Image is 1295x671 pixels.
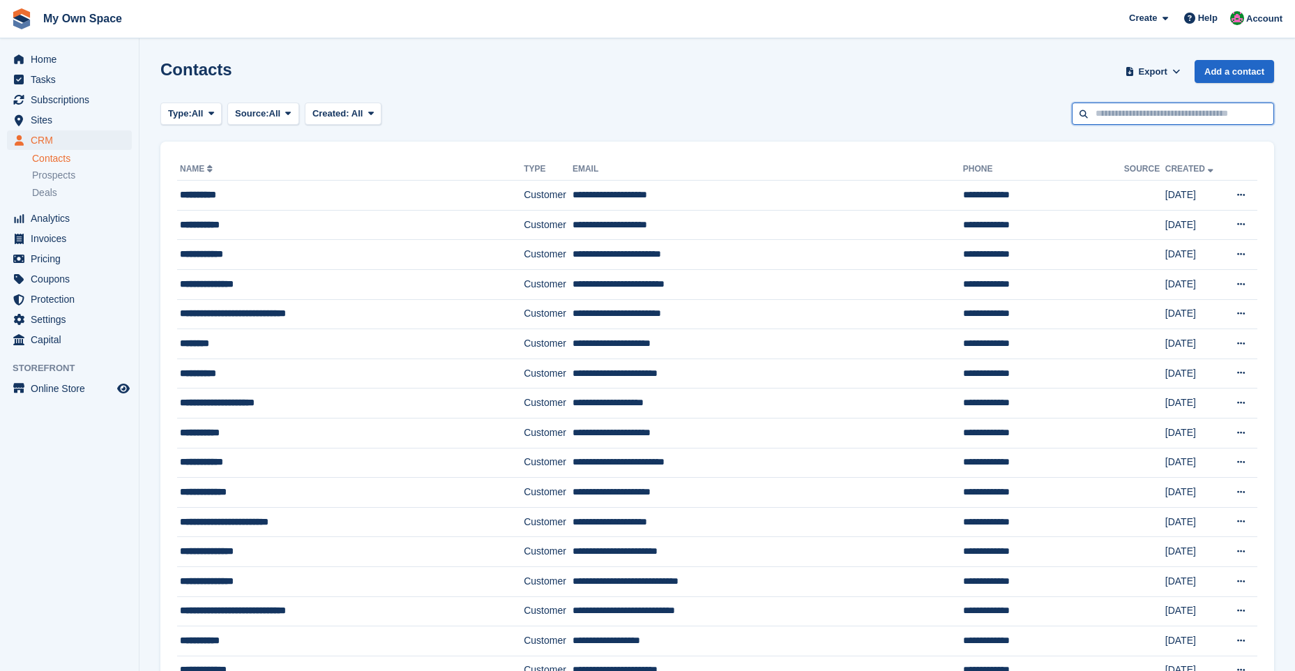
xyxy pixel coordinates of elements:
span: Pricing [31,249,114,269]
th: Source [1124,158,1165,181]
td: Customer [524,626,573,656]
span: Type: [168,107,192,121]
td: [DATE] [1165,181,1224,211]
a: menu [7,249,132,269]
span: Online Store [31,379,114,398]
span: CRM [31,130,114,150]
td: Customer [524,596,573,626]
td: [DATE] [1165,626,1224,656]
th: Phone [963,158,1124,181]
span: Analytics [31,209,114,228]
td: Customer [524,359,573,389]
span: Tasks [31,70,114,89]
a: Name [180,164,215,174]
td: Customer [524,418,573,448]
td: Customer [524,299,573,329]
td: Customer [524,269,573,299]
span: Settings [31,310,114,329]
span: All [192,107,204,121]
a: menu [7,90,132,110]
a: menu [7,330,132,349]
a: Contacts [32,152,132,165]
span: Prospects [32,169,75,182]
td: [DATE] [1165,329,1224,359]
td: Customer [524,329,573,359]
td: Customer [524,537,573,567]
span: All [269,107,281,121]
td: Customer [524,181,573,211]
a: My Own Space [38,7,128,30]
td: [DATE] [1165,240,1224,270]
a: menu [7,70,132,89]
td: [DATE] [1165,418,1224,448]
td: [DATE] [1165,359,1224,389]
a: menu [7,130,132,150]
span: Created: [312,108,349,119]
a: menu [7,289,132,309]
a: menu [7,379,132,398]
td: [DATE] [1165,596,1224,626]
td: [DATE] [1165,537,1224,567]
td: [DATE] [1165,448,1224,478]
a: menu [7,269,132,289]
span: Export [1139,65,1167,79]
td: [DATE] [1165,507,1224,537]
h1: Contacts [160,60,232,79]
th: Type [524,158,573,181]
img: stora-icon-8386f47178a22dfd0bd8f6a31ec36ba5ce8667c1dd55bd0f319d3a0aa187defe.svg [11,8,32,29]
td: [DATE] [1165,389,1224,419]
a: menu [7,110,132,130]
th: Email [573,158,963,181]
span: Source: [235,107,268,121]
span: Subscriptions [31,90,114,110]
a: Deals [32,186,132,200]
td: [DATE] [1165,210,1224,240]
span: Home [31,50,114,69]
td: Customer [524,478,573,508]
td: Customer [524,389,573,419]
a: Prospects [32,168,132,183]
span: Coupons [31,269,114,289]
td: Customer [524,210,573,240]
span: Invoices [31,229,114,248]
td: Customer [524,566,573,596]
td: [DATE] [1165,566,1224,596]
a: menu [7,310,132,329]
a: Preview store [115,380,132,397]
td: Customer [524,240,573,270]
span: Sites [31,110,114,130]
span: Account [1246,12,1282,26]
span: Deals [32,186,57,199]
a: Add a contact [1195,60,1274,83]
a: menu [7,229,132,248]
span: Protection [31,289,114,309]
span: All [351,108,363,119]
a: menu [7,209,132,228]
a: Created [1165,164,1216,174]
button: Type: All [160,103,222,126]
img: Lucy Parry [1230,11,1244,25]
td: Customer [524,507,573,537]
td: [DATE] [1165,299,1224,329]
button: Export [1122,60,1183,83]
td: Customer [524,448,573,478]
td: [DATE] [1165,269,1224,299]
span: Storefront [13,361,139,375]
button: Created: All [305,103,381,126]
span: Create [1129,11,1157,25]
button: Source: All [227,103,299,126]
span: Capital [31,330,114,349]
td: [DATE] [1165,478,1224,508]
span: Help [1198,11,1218,25]
a: menu [7,50,132,69]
